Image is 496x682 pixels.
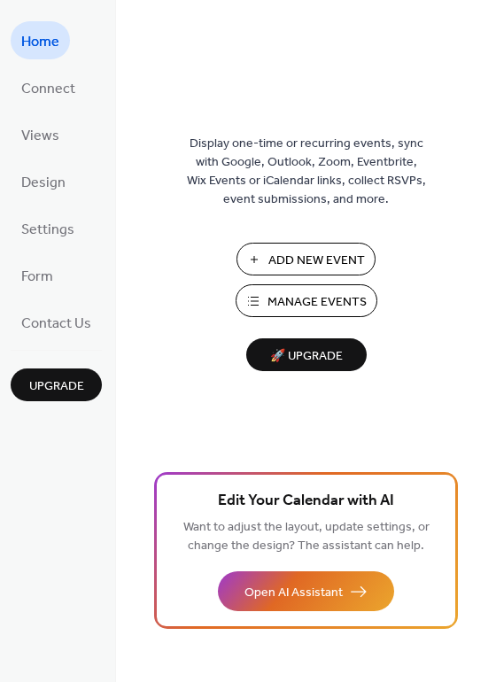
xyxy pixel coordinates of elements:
[21,122,59,150] span: Views
[21,28,59,56] span: Home
[257,345,356,368] span: 🚀 Upgrade
[21,75,75,103] span: Connect
[29,377,84,396] span: Upgrade
[11,303,102,341] a: Contact Us
[21,310,91,337] span: Contact Us
[11,21,70,59] a: Home
[21,263,53,291] span: Form
[218,489,394,514] span: Edit Your Calendar with AI
[267,293,367,312] span: Manage Events
[246,338,367,371] button: 🚀 Upgrade
[11,115,70,153] a: Views
[11,256,64,294] a: Form
[11,368,102,401] button: Upgrade
[268,252,365,270] span: Add New Event
[244,584,343,602] span: Open AI Assistant
[187,135,426,209] span: Display one-time or recurring events, sync with Google, Outlook, Zoom, Eventbrite, Wix Events or ...
[183,515,430,558] span: Want to adjust the layout, update settings, or change the design? The assistant can help.
[21,169,66,197] span: Design
[21,216,74,244] span: Settings
[236,243,376,275] button: Add New Event
[236,284,377,317] button: Manage Events
[11,209,85,247] a: Settings
[218,571,394,611] button: Open AI Assistant
[11,162,76,200] a: Design
[11,68,86,106] a: Connect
